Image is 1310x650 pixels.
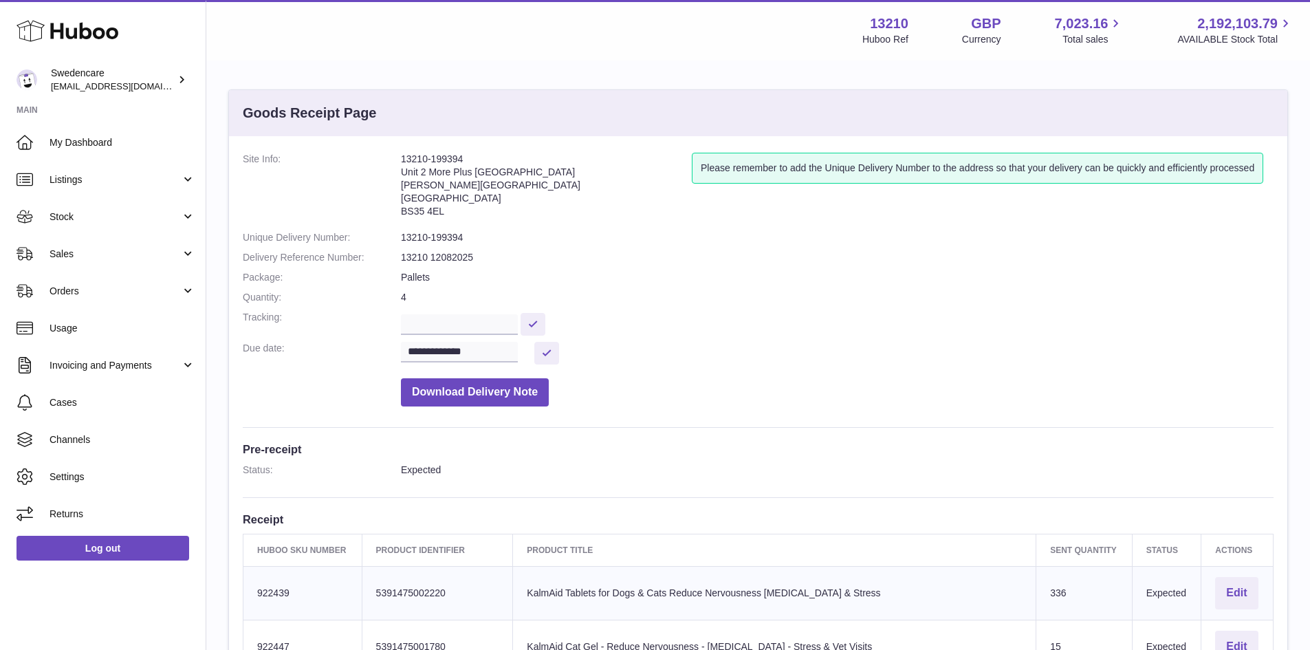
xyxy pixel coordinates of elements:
[1215,577,1258,609] button: Edit
[243,512,1274,527] h3: Receipt
[243,566,362,620] td: 922439
[50,508,195,521] span: Returns
[50,285,181,298] span: Orders
[513,534,1036,566] th: Product title
[243,104,377,122] h3: Goods Receipt Page
[1036,534,1133,566] th: Sent Quantity
[243,534,362,566] th: Huboo SKU Number
[50,173,181,186] span: Listings
[1055,14,1124,46] a: 7,023.16 Total sales
[401,231,1274,244] dd: 13210-199394
[50,470,195,484] span: Settings
[50,210,181,224] span: Stock
[243,291,401,304] dt: Quantity:
[401,271,1274,284] dd: Pallets
[1132,534,1201,566] th: Status
[401,291,1274,304] dd: 4
[50,396,195,409] span: Cases
[243,442,1274,457] h3: Pre-receipt
[243,271,401,284] dt: Package:
[51,80,202,91] span: [EMAIL_ADDRESS][DOMAIN_NAME]
[1177,33,1293,46] span: AVAILABLE Stock Total
[1055,14,1109,33] span: 7,023.16
[50,322,195,335] span: Usage
[51,67,175,93] div: Swedencare
[862,33,908,46] div: Huboo Ref
[50,248,181,261] span: Sales
[243,464,401,477] dt: Status:
[401,464,1274,477] dd: Expected
[243,153,401,224] dt: Site Info:
[243,251,401,264] dt: Delivery Reference Number:
[1177,14,1293,46] a: 2,192,103.79 AVAILABLE Stock Total
[1036,566,1133,620] td: 336
[17,69,37,90] img: internalAdmin-13210@internal.huboo.com
[870,14,908,33] strong: 13210
[243,342,401,365] dt: Due date:
[692,153,1263,184] div: Please remember to add the Unique Delivery Number to the address so that your delivery can be qui...
[401,251,1274,264] dd: 13210 12082025
[50,359,181,372] span: Invoicing and Payments
[513,566,1036,620] td: KalmAid Tablets for Dogs & Cats Reduce Nervousness [MEDICAL_DATA] & Stress
[401,153,692,224] address: 13210-199394 Unit 2 More Plus [GEOGRAPHIC_DATA] [PERSON_NAME][GEOGRAPHIC_DATA] [GEOGRAPHIC_DATA] ...
[243,311,401,335] dt: Tracking:
[362,534,513,566] th: Product Identifier
[1132,566,1201,620] td: Expected
[243,231,401,244] dt: Unique Delivery Number:
[401,378,549,407] button: Download Delivery Note
[1201,534,1274,566] th: Actions
[17,536,189,561] a: Log out
[362,566,513,620] td: 5391475002220
[971,14,1001,33] strong: GBP
[50,433,195,446] span: Channels
[1197,14,1278,33] span: 2,192,103.79
[50,136,195,149] span: My Dashboard
[1062,33,1124,46] span: Total sales
[962,33,1001,46] div: Currency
